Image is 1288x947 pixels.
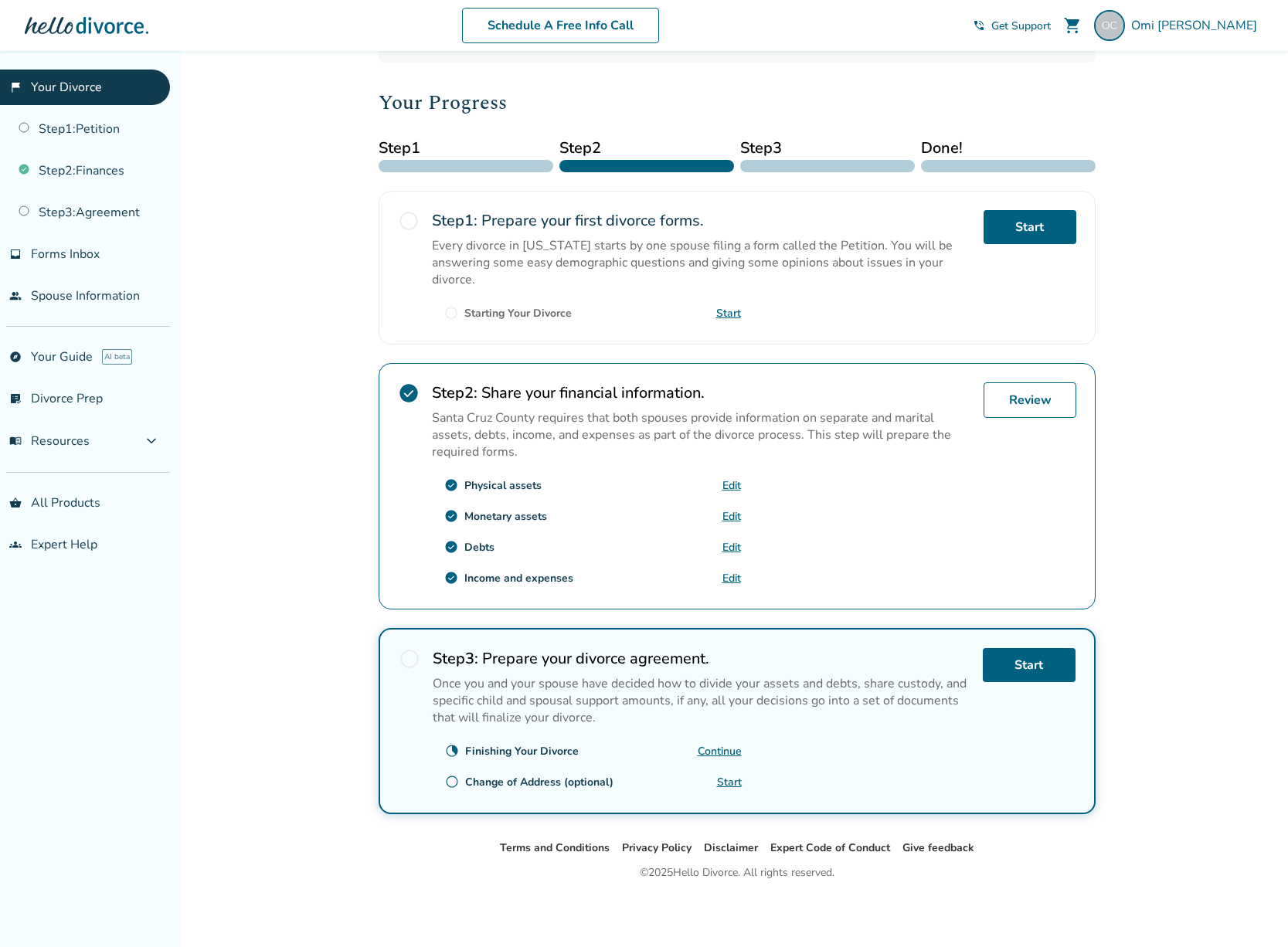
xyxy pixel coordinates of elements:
[9,433,90,450] span: Resources
[9,538,22,551] span: groups
[716,306,741,321] a: Start
[444,509,458,523] span: check_circle
[465,775,613,789] div: Change of Address (optional)
[770,840,890,855] a: Expert Code of Conduct
[9,497,22,509] span: shopping_basket
[464,306,572,321] div: Starting Your Divorce
[399,648,420,670] span: radio_button_unchecked
[500,840,610,855] a: Terms and Conditions
[722,571,741,586] a: Edit
[433,675,970,726] p: Once you and your spouse have decided how to divide your assets and debts, share custody, and spe...
[433,648,970,669] h2: Prepare your divorce agreement.
[379,137,553,160] span: Step 1
[722,540,741,555] a: Edit
[1063,16,1082,35] span: shopping_cart
[142,432,161,450] span: expand_more
[9,392,22,405] span: list_alt_check
[973,19,1051,33] a: phone_in_talkGet Support
[445,775,459,789] span: radio_button_unchecked
[464,478,542,493] div: Physical assets
[464,540,494,555] div: Debts
[902,839,974,857] li: Give feedback
[398,382,420,404] span: check_circle
[464,509,547,524] div: Monetary assets
[462,8,659,43] a: Schedule A Free Info Call
[717,775,742,789] a: Start
[432,210,477,231] strong: Step 1 :
[445,744,459,758] span: clock_loader_40
[444,478,458,492] span: check_circle
[559,137,734,160] span: Step 2
[698,744,742,759] a: Continue
[1211,873,1288,947] iframe: Chat Widget
[432,237,971,288] p: Every divorce in [US_STATE] starts by one spouse filing a form called the Petition. You will be a...
[722,478,741,493] a: Edit
[921,137,1096,160] span: Done!
[640,864,834,882] div: © 2025 Hello Divorce. All rights reserved.
[398,210,420,232] span: radio_button_unchecked
[9,435,22,447] span: menu_book
[704,839,758,857] li: Disclaimer
[444,306,458,320] span: radio_button_unchecked
[102,349,132,365] span: AI beta
[464,571,573,586] div: Income and expenses
[973,19,985,32] span: phone_in_talk
[444,571,458,585] span: check_circle
[984,210,1076,244] a: Start
[722,509,741,524] a: Edit
[444,540,458,554] span: check_circle
[31,246,100,263] span: Forms Inbox
[432,382,971,403] h2: Share your financial information.
[433,648,478,669] strong: Step 3 :
[432,382,477,403] strong: Step 2 :
[983,648,1076,682] a: Start
[432,210,971,231] h2: Prepare your first divorce forms.
[9,351,22,363] span: explore
[622,840,692,855] a: Privacy Policy
[465,744,579,759] div: Finishing Your Divorce
[9,81,22,93] span: flag_2
[984,382,1076,418] a: Review
[991,19,1051,33] span: Get Support
[9,290,22,302] span: people
[379,87,1096,118] h2: Your Progress
[9,248,22,260] span: inbox
[1131,17,1263,34] span: Omi [PERSON_NAME]
[1094,10,1125,41] img: gomacs@gmail.com
[740,137,915,160] span: Step 3
[432,409,971,460] p: Santa Cruz County requires that both spouses provide information on separate and marital assets, ...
